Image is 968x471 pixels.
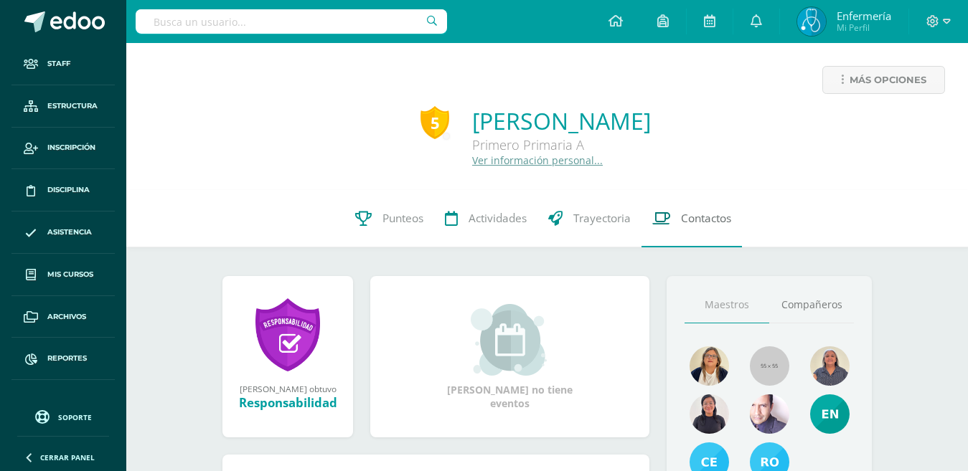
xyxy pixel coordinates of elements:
span: Mi Perfil [837,22,891,34]
a: Actividades [434,190,537,247]
span: Contactos [681,211,731,226]
span: Cerrar panel [40,452,95,462]
span: Asistencia [47,227,92,238]
a: Estructura [11,85,115,128]
div: [PERSON_NAME] no tiene eventos [438,304,582,410]
input: Busca un usuario... [136,9,447,34]
a: Ver información personal... [472,153,603,167]
a: Más opciones [822,66,945,94]
a: Reportes [11,338,115,380]
span: Soporte [58,412,92,422]
img: aa4f30ea005d28cfb9f9341ec9462115.png [797,7,826,36]
span: Inscripción [47,142,95,153]
span: Estructura [47,100,98,112]
span: Disciplina [47,184,90,196]
span: Staff [47,58,70,70]
a: Punteos [344,190,434,247]
a: Archivos [11,296,115,338]
a: Staff [11,43,115,85]
div: Responsabilidad [237,394,339,411]
img: 041e67bb1815648f1c28e9f895bf2be1.png [690,394,729,434]
div: Primero Primaria A [472,136,651,153]
a: Asistencia [11,211,115,254]
img: 6ab926dde10f798541c88b61d3e3fad2.png [690,346,729,386]
a: Maestros [685,287,769,323]
a: Trayectoria [537,190,642,247]
div: [PERSON_NAME] obtuvo [237,383,339,394]
a: Inscripción [11,128,115,170]
span: Punteos [382,211,423,226]
span: Actividades [469,211,527,226]
a: Contactos [642,190,742,247]
div: 5 [420,106,449,139]
span: Enfermería [837,9,891,23]
img: a8e8556f48ef469a8de4653df9219ae6.png [750,394,789,434]
span: Reportes [47,353,87,364]
img: 8f3bf19539481b212b8ab3c0cdc72ac6.png [810,346,850,386]
a: Mis cursos [11,254,115,296]
span: Mis cursos [47,269,93,280]
img: 55x55 [750,346,789,386]
span: Más opciones [850,67,926,93]
a: Soporte [17,406,109,426]
a: Disciplina [11,169,115,211]
a: Compañeros [769,287,854,323]
img: e4e25d66bd50ed3745d37a230cf1e994.png [810,394,850,434]
span: Archivos [47,311,86,323]
img: event_small.png [471,304,549,376]
span: Trayectoria [573,211,631,226]
a: [PERSON_NAME] [472,105,651,136]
